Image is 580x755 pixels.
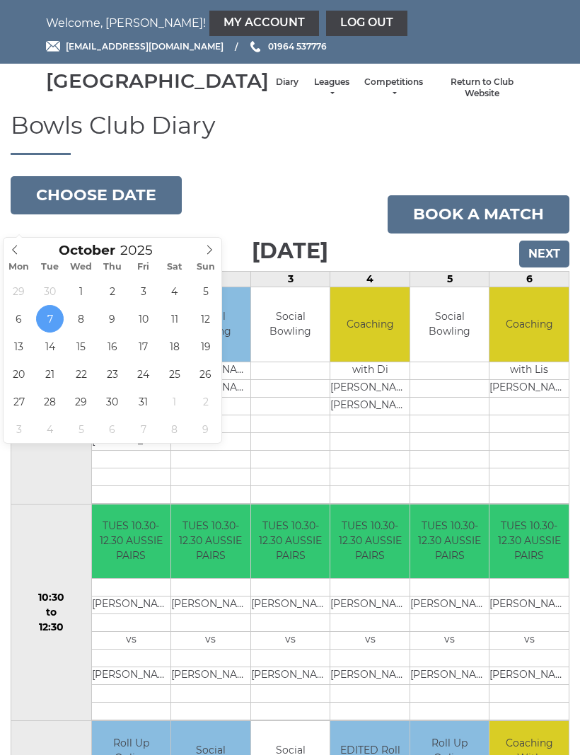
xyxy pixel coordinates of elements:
span: October 31, 2025 [129,388,157,415]
span: October 17, 2025 [129,333,157,360]
td: [PERSON_NAME] [410,667,489,685]
span: October 25, 2025 [161,360,188,388]
td: vs [251,632,330,650]
span: November 6, 2025 [98,415,126,443]
span: November 7, 2025 [129,415,157,443]
td: [PERSON_NAME] [171,667,250,685]
span: October 30, 2025 [98,388,126,415]
td: [PERSON_NAME] [92,667,171,685]
td: Social Bowling [410,287,489,362]
td: [PERSON_NAME] [251,667,330,685]
span: October 18, 2025 [161,333,188,360]
td: vs [330,632,410,650]
span: October 5, 2025 [192,277,219,305]
nav: Welcome, [PERSON_NAME]! [46,11,534,36]
span: November 3, 2025 [5,415,33,443]
td: [PERSON_NAME] [489,379,569,397]
td: TUES 10.30-12.30 AUSSIE PAIRS [251,505,330,579]
a: Phone us 01964 537776 [248,40,327,53]
a: Leagues [313,76,350,100]
span: October 12, 2025 [192,305,219,333]
img: Phone us [250,41,260,52]
span: October 13, 2025 [5,333,33,360]
td: vs [489,632,569,650]
td: [PERSON_NAME] (1st Lesson) [330,397,410,415]
td: 3 [250,272,330,287]
td: [PERSON_NAME] [330,596,410,614]
span: October 1, 2025 [67,277,95,305]
span: October 9, 2025 [98,305,126,333]
span: November 1, 2025 [161,388,188,415]
td: with Lis [489,362,569,379]
a: Return to Club Website [437,76,527,100]
span: November 4, 2025 [36,415,64,443]
span: October 15, 2025 [67,333,95,360]
td: with Di [330,362,410,379]
span: October 28, 2025 [36,388,64,415]
td: Coaching [489,287,569,362]
span: October 22, 2025 [67,360,95,388]
button: Choose date [11,176,182,214]
a: Email [EMAIL_ADDRESS][DOMAIN_NAME] [46,40,224,53]
span: Mon [4,263,35,272]
td: TUES 10.30-12.30 AUSSIE PAIRS [330,505,410,579]
td: TUES 10.30-12.30 AUSSIE PAIRS [92,505,171,579]
input: Next [519,241,569,267]
span: November 9, 2025 [192,415,219,443]
span: Wed [66,263,97,272]
span: October 23, 2025 [98,360,126,388]
td: 4 [330,272,410,287]
span: October 26, 2025 [192,360,219,388]
span: November 5, 2025 [67,415,95,443]
span: October 3, 2025 [129,277,157,305]
td: TUES 10.30-12.30 AUSSIE PAIRS [489,505,569,579]
td: 10:30 to 12:30 [11,504,92,721]
span: 01964 537776 [268,41,327,52]
a: Book a match [388,195,569,234]
td: Social Bowling [251,287,330,362]
td: [PERSON_NAME] (1st Lesson) [330,379,410,397]
img: Email [46,41,60,52]
span: October 4, 2025 [161,277,188,305]
td: vs [171,632,250,650]
span: October 6, 2025 [5,305,33,333]
td: [PERSON_NAME] [489,667,569,685]
td: TUES 10.30-12.30 AUSSIE PAIRS [171,505,250,579]
td: [PERSON_NAME] [489,596,569,614]
td: Coaching [330,287,410,362]
span: October 2, 2025 [98,277,126,305]
td: [PERSON_NAME] [171,596,250,614]
span: October 27, 2025 [5,388,33,415]
span: Sat [159,263,190,272]
input: Scroll to increment [115,242,170,258]
span: October 19, 2025 [192,333,219,360]
a: Diary [276,76,298,88]
td: vs [410,632,489,650]
h1: Bowls Club Diary [11,113,569,155]
td: TUES 10.30-12.30 AUSSIE PAIRS [410,505,489,579]
span: October 10, 2025 [129,305,157,333]
span: October 24, 2025 [129,360,157,388]
a: Competitions [364,76,423,100]
a: My Account [209,11,319,36]
span: Sun [190,263,221,272]
span: October 16, 2025 [98,333,126,360]
span: Thu [97,263,128,272]
span: Fri [128,263,159,272]
span: Scroll to increment [59,244,115,258]
td: vs [92,632,171,650]
span: October 21, 2025 [36,360,64,388]
td: 6 [489,272,569,287]
td: [PERSON_NAME] [410,596,489,614]
span: [EMAIL_ADDRESS][DOMAIN_NAME] [66,41,224,52]
span: November 8, 2025 [161,415,188,443]
span: October 11, 2025 [161,305,188,333]
span: October 29, 2025 [67,388,95,415]
span: September 29, 2025 [5,277,33,305]
a: Log out [326,11,407,36]
span: October 8, 2025 [67,305,95,333]
td: [PERSON_NAME] [92,596,171,614]
span: September 30, 2025 [36,277,64,305]
span: October 20, 2025 [5,360,33,388]
span: October 7, 2025 [36,305,64,333]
